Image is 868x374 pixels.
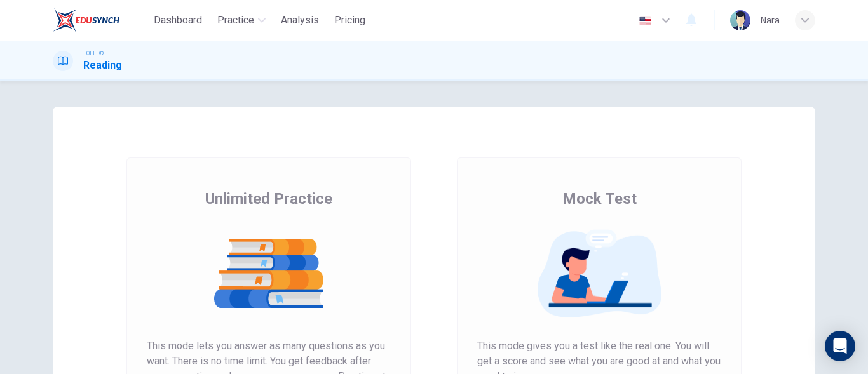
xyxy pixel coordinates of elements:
[730,10,750,30] img: Profile picture
[83,49,104,58] span: TOEFL®
[825,331,855,361] div: Open Intercom Messenger
[205,189,332,209] span: Unlimited Practice
[83,58,122,73] h1: Reading
[637,16,653,25] img: en
[217,13,254,28] span: Practice
[53,8,119,33] img: EduSynch logo
[281,13,319,28] span: Analysis
[562,189,637,209] span: Mock Test
[212,9,271,32] button: Practice
[149,9,207,32] button: Dashboard
[334,13,365,28] span: Pricing
[276,9,324,32] button: Analysis
[53,8,149,33] a: EduSynch logo
[329,9,370,32] button: Pricing
[154,13,202,28] span: Dashboard
[761,13,780,28] div: ์Nara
